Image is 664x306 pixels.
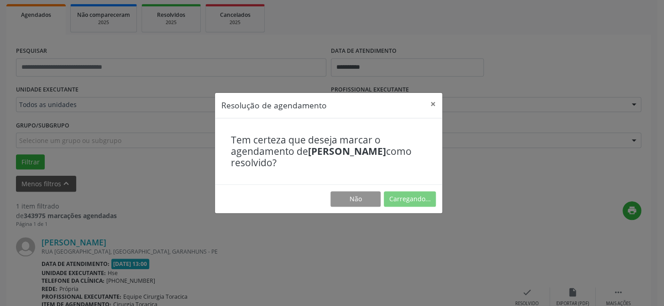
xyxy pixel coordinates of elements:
[330,191,381,207] button: Não
[231,134,426,169] h4: Tem certeza que deseja marcar o agendamento de como resolvido?
[221,99,327,111] h5: Resolução de agendamento
[308,145,386,158] b: [PERSON_NAME]
[424,93,442,115] button: Close
[384,191,436,207] button: Carregando...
